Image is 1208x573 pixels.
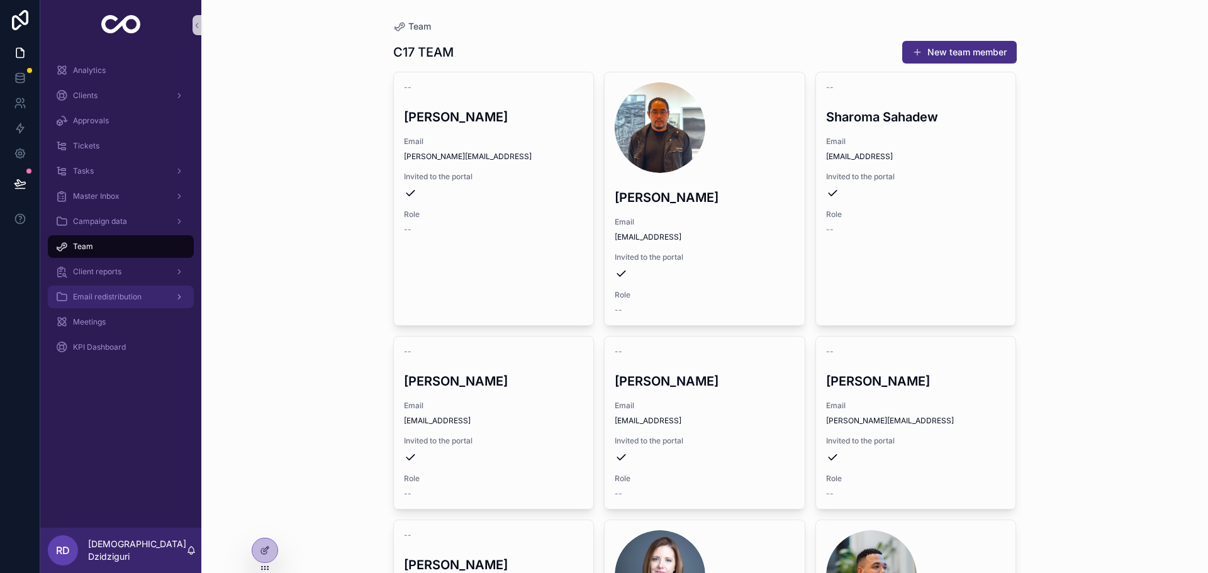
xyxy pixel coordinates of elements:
[48,260,194,283] a: Client reports
[73,91,98,101] span: Clients
[48,109,194,132] a: Approvals
[73,166,94,176] span: Tasks
[404,530,411,540] span: --
[73,65,106,75] span: Analytics
[48,336,194,359] a: KPI Dashboard
[404,152,584,162] span: [PERSON_NAME][EMAIL_ADDRESS]
[73,292,142,302] span: Email redistribution
[48,185,194,208] a: Master Inbox
[40,50,201,375] div: scrollable content
[408,20,431,33] span: Team
[393,43,454,61] h1: C17 TEAM
[404,225,411,235] span: --
[615,347,622,357] span: --
[615,401,795,411] span: Email
[48,235,194,258] a: Team
[815,336,1017,509] a: --[PERSON_NAME]Email[PERSON_NAME][EMAIL_ADDRESS]Invited to the portalRole--
[615,372,795,391] h3: [PERSON_NAME]
[73,242,93,252] span: Team
[48,210,194,233] a: Campaign data
[404,489,411,499] span: --
[604,336,805,509] a: --[PERSON_NAME]Email[EMAIL_ADDRESS]Invited to the portalRole--
[404,172,584,182] span: Invited to the portal
[48,311,194,333] a: Meetings
[826,436,1006,446] span: Invited to the portal
[48,59,194,82] a: Analytics
[826,82,834,92] span: --
[48,160,194,182] a: Tasks
[826,172,1006,182] span: Invited to the portal
[73,267,121,277] span: Client reports
[826,474,1006,484] span: Role
[826,209,1006,220] span: Role
[404,347,411,357] span: --
[902,41,1017,64] button: New team member
[404,474,584,484] span: Role
[815,72,1017,326] a: --Sharoma SahadewEmail[EMAIL_ADDRESS]Invited to the portalRole--
[826,372,1006,391] h3: [PERSON_NAME]
[73,191,120,201] span: Master Inbox
[404,209,584,220] span: Role
[56,543,70,558] span: RD
[48,286,194,308] a: Email redistribution
[826,347,834,357] span: --
[826,416,1006,426] span: [PERSON_NAME][EMAIL_ADDRESS]
[826,225,834,235] span: --
[73,317,106,327] span: Meetings
[73,116,109,126] span: Approvals
[615,252,795,262] span: Invited to the portal
[73,216,127,226] span: Campaign data
[48,135,194,157] a: Tickets
[48,84,194,107] a: Clients
[393,336,595,509] a: --[PERSON_NAME]Email[EMAIL_ADDRESS]Invited to the portalRole--
[826,108,1006,126] h3: Sharoma Sahadew
[404,416,584,426] span: [EMAIL_ADDRESS]
[615,217,795,227] span: Email
[88,538,186,563] p: [DEMOGRAPHIC_DATA] Dzidziguri
[101,15,141,35] img: App logo
[615,305,622,315] span: --
[615,232,795,242] span: [EMAIL_ADDRESS]
[615,489,622,499] span: --
[393,72,595,326] a: --[PERSON_NAME]Email[PERSON_NAME][EMAIL_ADDRESS]Invited to the portalRole--
[826,136,1006,147] span: Email
[404,436,584,446] span: Invited to the portal
[404,401,584,411] span: Email
[404,108,584,126] h3: [PERSON_NAME]
[826,152,1006,162] span: [EMAIL_ADDRESS]
[404,82,411,92] span: --
[615,474,795,484] span: Role
[604,72,805,326] a: [PERSON_NAME]Email[EMAIL_ADDRESS]Invited to the portalRole--
[393,20,431,33] a: Team
[615,188,795,207] h3: [PERSON_NAME]
[73,141,99,151] span: Tickets
[615,290,795,300] span: Role
[404,136,584,147] span: Email
[404,372,584,391] h3: [PERSON_NAME]
[826,489,834,499] span: --
[826,401,1006,411] span: Email
[73,342,126,352] span: KPI Dashboard
[615,436,795,446] span: Invited to the portal
[615,416,795,426] span: [EMAIL_ADDRESS]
